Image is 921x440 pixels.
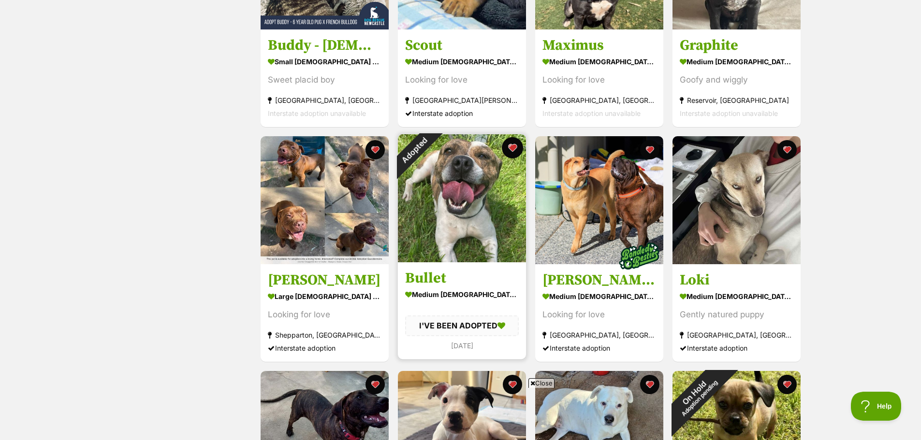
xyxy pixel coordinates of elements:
a: Adopted [398,255,526,264]
div: large [DEMOGRAPHIC_DATA] Dog [268,289,381,303]
a: [PERSON_NAME] & [PERSON_NAME] medium [DEMOGRAPHIC_DATA] Dog Looking for love [GEOGRAPHIC_DATA], [... [535,264,663,362]
div: [GEOGRAPHIC_DATA][PERSON_NAME][GEOGRAPHIC_DATA] [405,94,519,107]
div: Looking for love [542,73,656,86]
div: [GEOGRAPHIC_DATA], [GEOGRAPHIC_DATA] [542,328,656,341]
div: I'VE BEEN ADOPTED [405,315,519,336]
h3: [PERSON_NAME] & [PERSON_NAME] [542,271,656,289]
button: favourite [365,140,385,159]
div: Shepparton, [GEOGRAPHIC_DATA] [268,328,381,341]
div: Looking for love [268,308,381,321]
div: [GEOGRAPHIC_DATA], [GEOGRAPHIC_DATA] [268,94,381,107]
img: Charles [261,136,389,264]
div: [GEOGRAPHIC_DATA], [GEOGRAPHIC_DATA] [542,94,656,107]
div: Looking for love [542,308,656,321]
span: Close [528,378,555,388]
div: medium [DEMOGRAPHIC_DATA] Dog [405,55,519,69]
div: medium [DEMOGRAPHIC_DATA] Dog [542,55,656,69]
div: Interstate adoption [405,107,519,120]
a: Loki medium [DEMOGRAPHIC_DATA] Dog Gently natured puppy [GEOGRAPHIC_DATA], [GEOGRAPHIC_DATA] Inte... [672,264,801,362]
a: Bullet medium [DEMOGRAPHIC_DATA] Dog I'VE BEEN ADOPTED [DATE] favourite [398,262,526,359]
h3: Bullet [405,269,519,287]
h3: Scout [405,36,519,55]
img: Molly & Sid [535,136,663,264]
button: favourite [777,140,797,159]
div: medium [DEMOGRAPHIC_DATA] Dog [542,289,656,303]
a: [PERSON_NAME] large [DEMOGRAPHIC_DATA] Dog Looking for love Shepparton, [GEOGRAPHIC_DATA] Interst... [261,264,389,362]
h3: Loki [680,271,793,289]
div: Goofy and wiggly [680,73,793,86]
button: favourite [640,375,659,394]
div: Adopted [385,122,442,179]
span: Interstate adoption unavailable [542,109,641,117]
div: Interstate adoption [542,341,656,355]
div: Looking for love [405,73,519,86]
h3: [PERSON_NAME] [268,271,381,289]
div: medium [DEMOGRAPHIC_DATA] Dog [680,289,793,303]
div: Reservoir, [GEOGRAPHIC_DATA] [680,94,793,107]
button: favourite [640,140,659,159]
div: [DATE] [405,339,519,352]
div: [GEOGRAPHIC_DATA], [GEOGRAPHIC_DATA] [680,328,793,341]
img: Loki [672,136,801,264]
button: favourite [777,375,797,394]
div: Interstate adoption [268,341,381,355]
div: medium [DEMOGRAPHIC_DATA] Dog [405,287,519,301]
iframe: Help Scout Beacon - Open [851,392,902,421]
div: Sweet placid boy [268,73,381,86]
a: Maximus medium [DEMOGRAPHIC_DATA] Dog Looking for love [GEOGRAPHIC_DATA], [GEOGRAPHIC_DATA] Inter... [535,29,663,127]
div: medium [DEMOGRAPHIC_DATA] Dog [680,55,793,69]
img: bonded besties [615,232,663,280]
a: Buddy - [DEMOGRAPHIC_DATA] Pug X French Bulldog small [DEMOGRAPHIC_DATA] Dog Sweet placid boy [GE... [261,29,389,127]
div: Interstate adoption [680,341,793,355]
div: small [DEMOGRAPHIC_DATA] Dog [268,55,381,69]
span: Interstate adoption unavailable [680,109,778,117]
img: Bullet [398,134,526,262]
h3: Buddy - [DEMOGRAPHIC_DATA] Pug X French Bulldog [268,36,381,55]
button: favourite [503,375,522,394]
h3: Graphite [680,36,793,55]
div: Gently natured puppy [680,308,793,321]
button: favourite [365,375,385,394]
span: Adoption pending [680,379,719,418]
a: Scout medium [DEMOGRAPHIC_DATA] Dog Looking for love [GEOGRAPHIC_DATA][PERSON_NAME][GEOGRAPHIC_DA... [398,29,526,127]
span: Interstate adoption unavailable [268,109,366,117]
div: On Hold [654,353,739,438]
button: favourite [502,137,523,158]
iframe: Advertisement [226,392,695,435]
a: Graphite medium [DEMOGRAPHIC_DATA] Dog Goofy and wiggly Reservoir, [GEOGRAPHIC_DATA] Interstate a... [672,29,801,127]
h3: Maximus [542,36,656,55]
